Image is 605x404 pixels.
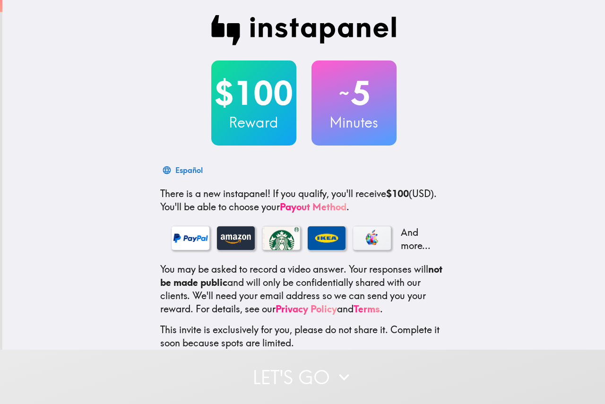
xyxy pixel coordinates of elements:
a: Terms [354,303,380,315]
p: This invite is exclusively for you, please do not share it. Complete it soon because spots are li... [160,323,448,350]
a: Payout Method [280,201,346,213]
h3: Minutes [311,112,397,132]
span: There is a new instapanel! [160,188,270,199]
b: not be made public [160,263,442,288]
p: You may be asked to record a video answer. Your responses will and will only be confidentially sh... [160,263,448,316]
img: Instapanel [211,15,397,45]
button: Español [160,161,207,180]
p: And more... [398,226,436,252]
h2: $100 [211,74,296,112]
h2: 5 [311,74,397,112]
div: Español [175,163,203,177]
b: $100 [386,188,409,199]
span: ~ [337,79,351,107]
h3: Reward [211,112,296,132]
p: If you qualify, you'll receive (USD) . You'll be able to choose your . [160,187,448,214]
a: Privacy Policy [276,303,337,315]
